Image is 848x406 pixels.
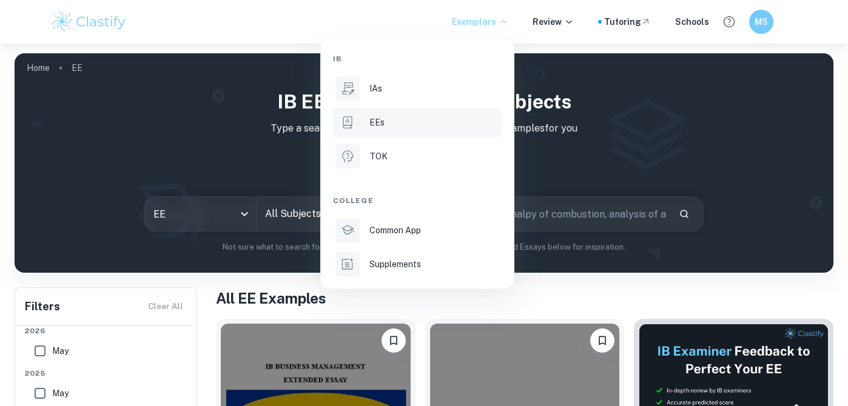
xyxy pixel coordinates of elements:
a: Common App [333,216,502,245]
p: Common App [369,224,421,237]
span: College [333,195,374,206]
p: EEs [369,116,385,129]
a: Supplements [333,250,502,279]
p: Supplements [369,258,421,271]
span: IB [333,53,342,64]
p: IAs [369,82,382,95]
a: EEs [333,108,502,137]
p: TOK [369,150,388,163]
a: IAs [333,74,502,103]
a: TOK [333,142,502,171]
